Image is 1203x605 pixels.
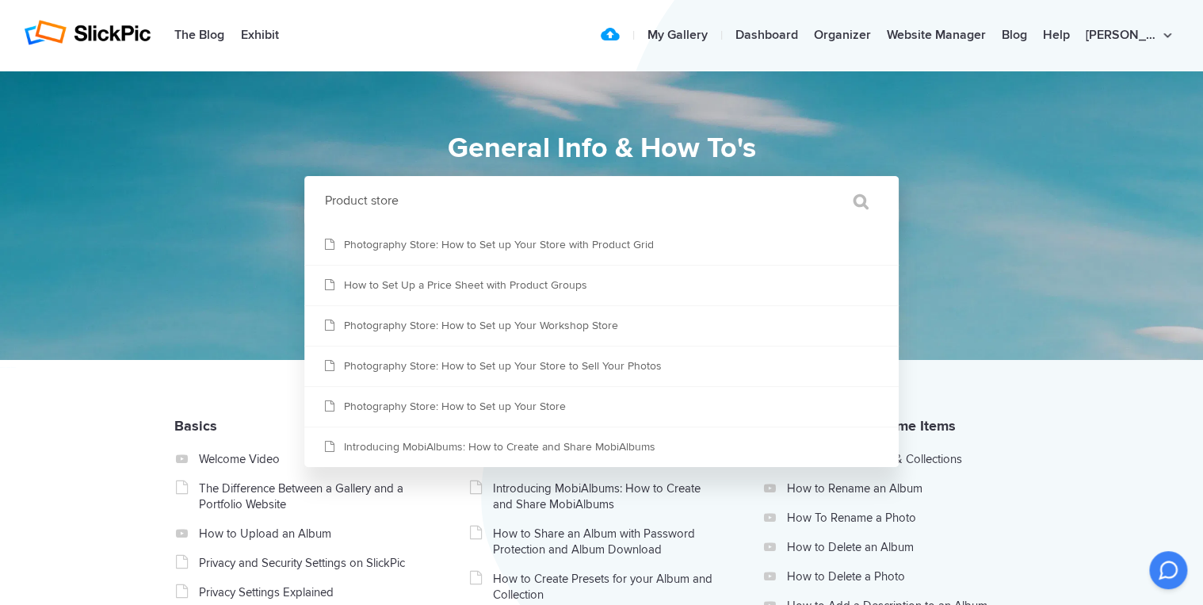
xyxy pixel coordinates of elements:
[174,417,217,435] a: Basics
[304,427,899,467] a: Introducing MobiAlbums: How to Create and Share MobiAlbums
[304,225,899,265] a: Photography Store: How to Set up Your Store with Product Grid
[786,481,1010,496] a: How to Rename an Album
[304,266,899,305] a: How to Set Up a Price Sheet with Product Groups
[304,306,899,346] a: Photography Store: How to Set up Your Workshop Store
[304,387,899,427] a: Photography Store: How to Set up Your Store
[199,481,423,512] a: The Difference Between a Gallery and a Portfolio Website
[199,451,423,467] a: Welcome Video
[304,347,899,386] a: Photography Store: How to Set up Your Store to Sell Your Photos
[199,555,423,571] a: Privacy and Security Settings on SlickPic
[493,481,717,512] a: Introducing MobiAlbums: How to Create and Share MobiAlbums
[493,526,717,557] a: How to Share an Album with Password Protection and Album Download
[233,127,970,170] h1: General Info & How To's
[199,584,423,600] a: Privacy Settings Explained
[493,571,717,603] a: How to Create Presets for your Album and Collection
[820,182,887,220] input: 
[199,526,423,542] a: How to Upload an Album
[786,510,1010,526] a: How To Rename a Photo
[786,539,1010,555] a: How to Delete an Album
[786,569,1010,584] a: How to Delete a Photo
